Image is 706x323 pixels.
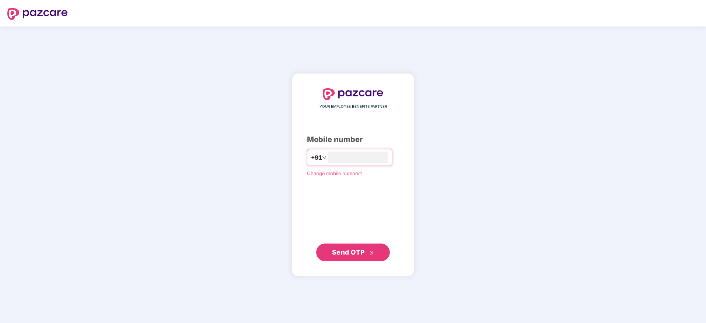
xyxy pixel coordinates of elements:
[307,134,399,145] div: Mobile number
[322,155,326,160] span: down
[307,170,363,176] a: Change mobile number?
[332,248,365,256] span: Send OTP
[7,8,68,20] img: logo
[320,104,387,110] span: YOUR EMPLOYEE BENEFITS PARTNER
[316,244,390,261] button: Send OTPdouble-right
[370,251,374,255] span: double-right
[311,153,322,162] span: +91
[323,88,383,100] img: logo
